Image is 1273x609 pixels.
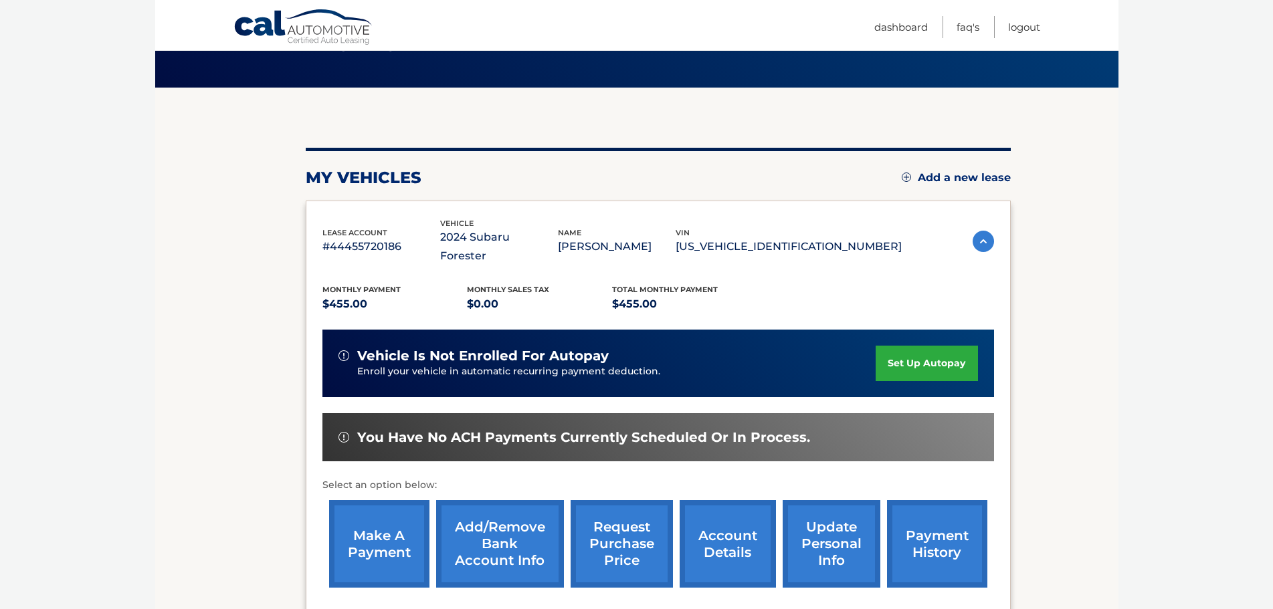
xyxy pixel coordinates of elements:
[876,346,977,381] a: set up autopay
[783,500,880,588] a: update personal info
[902,171,1011,185] a: Add a new lease
[329,500,429,588] a: make a payment
[558,237,676,256] p: [PERSON_NAME]
[887,500,987,588] a: payment history
[357,429,810,446] span: You have no ACH payments currently scheduled or in process.
[440,228,558,265] p: 2024 Subaru Forester
[612,285,718,294] span: Total Monthly Payment
[957,16,979,38] a: FAQ's
[357,364,876,379] p: Enroll your vehicle in automatic recurring payment deduction.
[233,9,374,47] a: Cal Automotive
[467,295,612,314] p: $0.00
[902,172,911,182] img: add.svg
[467,285,549,294] span: Monthly sales Tax
[1008,16,1040,38] a: Logout
[571,500,673,588] a: request purchase price
[676,237,902,256] p: [US_VEHICLE_IDENTIFICATION_NUMBER]
[558,228,581,237] span: name
[612,295,757,314] p: $455.00
[680,500,776,588] a: account details
[338,350,349,361] img: alert-white.svg
[322,295,468,314] p: $455.00
[338,432,349,443] img: alert-white.svg
[322,228,387,237] span: lease account
[676,228,690,237] span: vin
[440,219,474,228] span: vehicle
[973,231,994,252] img: accordion-active.svg
[357,348,609,364] span: vehicle is not enrolled for autopay
[322,285,401,294] span: Monthly Payment
[322,477,994,493] p: Select an option below:
[436,500,564,588] a: Add/Remove bank account info
[322,237,440,256] p: #44455720186
[306,168,421,188] h2: my vehicles
[874,16,928,38] a: Dashboard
